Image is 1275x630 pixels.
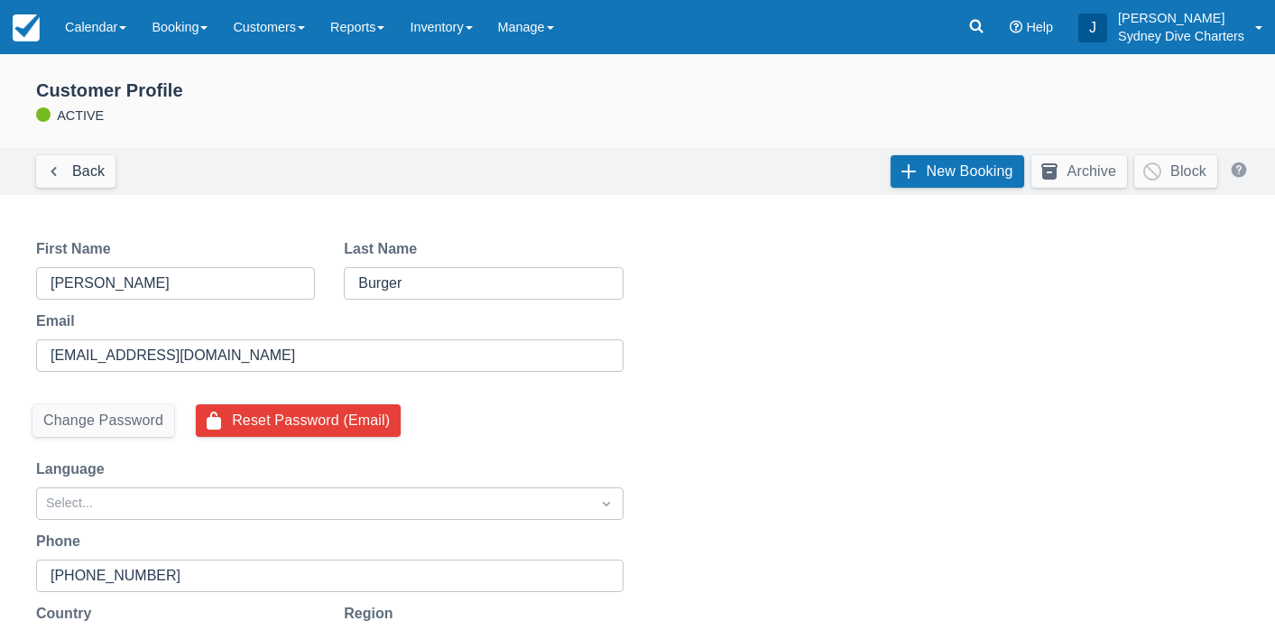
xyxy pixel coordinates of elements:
[36,459,112,480] label: Language
[36,603,98,625] label: Country
[36,310,82,332] label: Email
[36,79,1261,102] div: Customer Profile
[1134,155,1217,188] button: Block
[14,79,1261,126] div: ACTIVE
[36,238,118,260] label: First Name
[13,14,40,42] img: checkfront-main-nav-mini-logo.png
[1026,20,1053,34] span: Help
[891,155,1024,188] a: New Booking
[597,495,615,513] span: Dropdown icon
[344,238,424,260] label: Last Name
[1010,21,1022,33] i: Help
[344,603,400,625] label: Region
[196,404,401,437] button: Reset Password (Email)
[36,531,88,552] label: Phone
[1031,155,1127,188] button: Archive
[36,155,115,188] a: Back
[1078,14,1107,42] div: J
[1118,9,1244,27] p: [PERSON_NAME]
[1118,27,1244,45] p: Sydney Dive Charters
[46,494,581,514] div: Select...
[32,404,174,437] button: Change Password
